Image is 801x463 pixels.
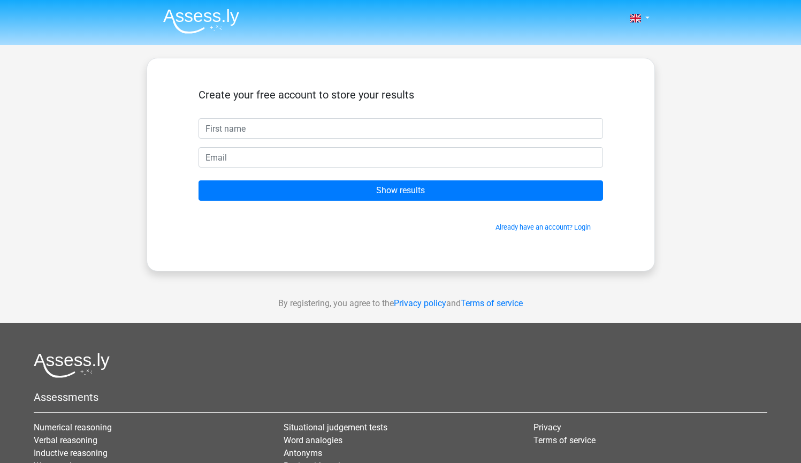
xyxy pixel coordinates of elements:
[163,9,239,34] img: Assessly
[394,298,446,308] a: Privacy policy
[34,391,767,404] h5: Assessments
[495,223,591,231] a: Already have an account? Login
[533,435,596,445] a: Terms of service
[284,422,387,432] a: Situational judgement tests
[34,353,110,378] img: Assessly logo
[34,435,97,445] a: Verbal reasoning
[199,118,603,139] input: First name
[34,422,112,432] a: Numerical reasoning
[284,448,322,458] a: Antonyms
[461,298,523,308] a: Terms of service
[199,180,603,201] input: Show results
[533,422,561,432] a: Privacy
[199,88,603,101] h5: Create your free account to store your results
[34,448,108,458] a: Inductive reasoning
[199,147,603,168] input: Email
[284,435,342,445] a: Word analogies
